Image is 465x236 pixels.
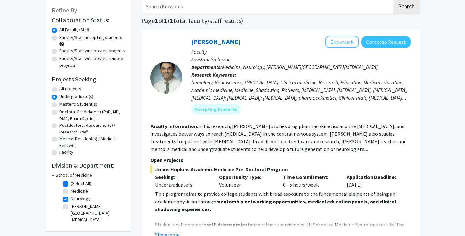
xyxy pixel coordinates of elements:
button: Add Carlos Romo to Bookmarks [325,36,359,48]
button: Compose Request to Carlos Romo [361,36,411,48]
label: Neurology [71,195,91,202]
label: Postdoctoral Researcher(s) / Research Staff [59,122,125,135]
label: Faculty/Staff with posted remote projects [59,55,125,69]
p: Faculty [191,48,411,56]
strong: mentorship [216,198,243,205]
p: Seeking: [155,173,209,181]
span: 1 [155,17,158,25]
label: [PERSON_NAME][GEOGRAPHIC_DATA][MEDICAL_DATA] [71,203,124,223]
a: [PERSON_NAME] [191,38,240,46]
div: Neurology, Neuroscience, [MEDICAL_DATA], Clinical medicine, Research, Education, Medical educatio... [191,79,411,102]
span: Refine By [52,6,77,14]
fg-read-more: In his research, [PERSON_NAME] studies drug pharmacokinetics and the [MEDICAL_DATA], and investig... [150,123,406,152]
h2: Projects Seeking: [52,75,125,83]
p: Application Deadline: [347,173,401,181]
label: Faculty/Staff accepting students [59,34,122,41]
h3: School of Medicine [56,172,92,179]
h2: Collaboration Status: [52,16,125,24]
label: Faculty/Staff with posted projects [59,48,125,54]
label: All Projects [59,86,81,92]
label: Medical Resident(s) / Medical Fellow(s) [59,135,125,149]
iframe: Chat [5,207,27,231]
b: Research Keywords: [191,72,236,78]
label: Undergraduate(s) [59,93,93,100]
div: [DATE] [342,173,406,188]
label: Faculty [59,149,73,156]
div: Volunteer [214,173,278,188]
b: Departments: [191,64,222,70]
span: Medicine, Neurology, [PERSON_NAME][GEOGRAPHIC_DATA][MEDICAL_DATA] [222,64,378,70]
label: All Faculty/Staff [59,27,89,33]
b: Faculty Information: [150,123,198,129]
p: This program aims to provide college students with broad exposure to the fundamental elements of ... [155,190,411,213]
label: Doctoral Candidate(s) (PhD, MD, DMD, PharmD, etc.) [59,109,125,122]
p: Assistant Professor [191,56,411,63]
p: Open Projects [150,156,411,164]
label: Medicine [71,188,88,194]
div: 0 - 5 hours/week [278,173,342,188]
span: Johns Hopkins Academic Medicine Pre-Doctoral Program [150,165,411,173]
h2: Division & Department: [52,162,125,169]
h1: Page of ( total faculty/staff results) [141,17,420,25]
mat-chip: Accepting Students [191,104,241,114]
p: Opportunity Type: [219,173,273,181]
span: 1 [164,17,168,25]
label: Master's Student(s) [59,101,97,108]
strong: self-driven projects [206,221,252,228]
div: Undergraduate(s) [155,181,209,188]
label: (Select All) [71,180,91,187]
p: Time Commitment: [283,173,337,181]
span: 1 [170,17,173,25]
strong: networking opportunities, medical education panels, and clinical shadowing experiences. [155,198,396,212]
